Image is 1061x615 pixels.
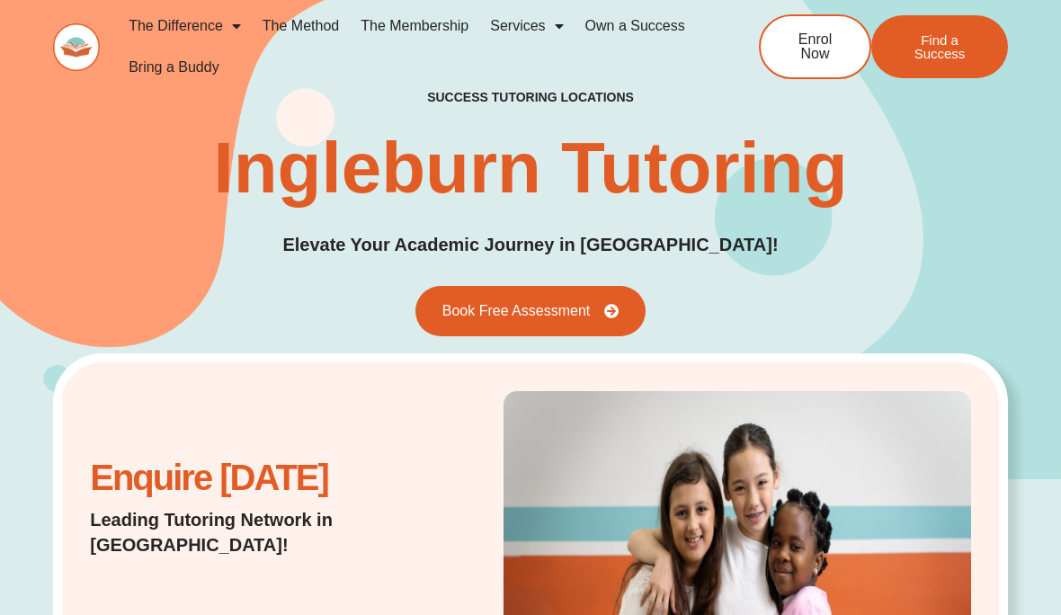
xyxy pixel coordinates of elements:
[350,5,479,47] a: The Membership
[118,5,252,47] a: The Difference
[282,231,778,259] p: Elevate Your Academic Journey in [GEOGRAPHIC_DATA]!
[575,5,696,47] a: Own a Success
[118,5,704,88] nav: Menu
[118,47,230,88] a: Bring a Buddy
[90,467,396,489] h2: Enquire [DATE]
[759,14,871,79] a: Enrol Now
[213,132,847,204] h1: Ingleburn Tutoring
[442,304,591,318] span: Book Free Assessment
[479,5,574,47] a: Services
[788,32,843,61] span: Enrol Now
[898,33,981,60] span: Find a Success
[871,15,1008,78] a: Find a Success
[415,286,646,336] a: Book Free Assessment
[90,507,396,557] p: Leading Tutoring Network in [GEOGRAPHIC_DATA]!
[252,5,350,47] a: The Method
